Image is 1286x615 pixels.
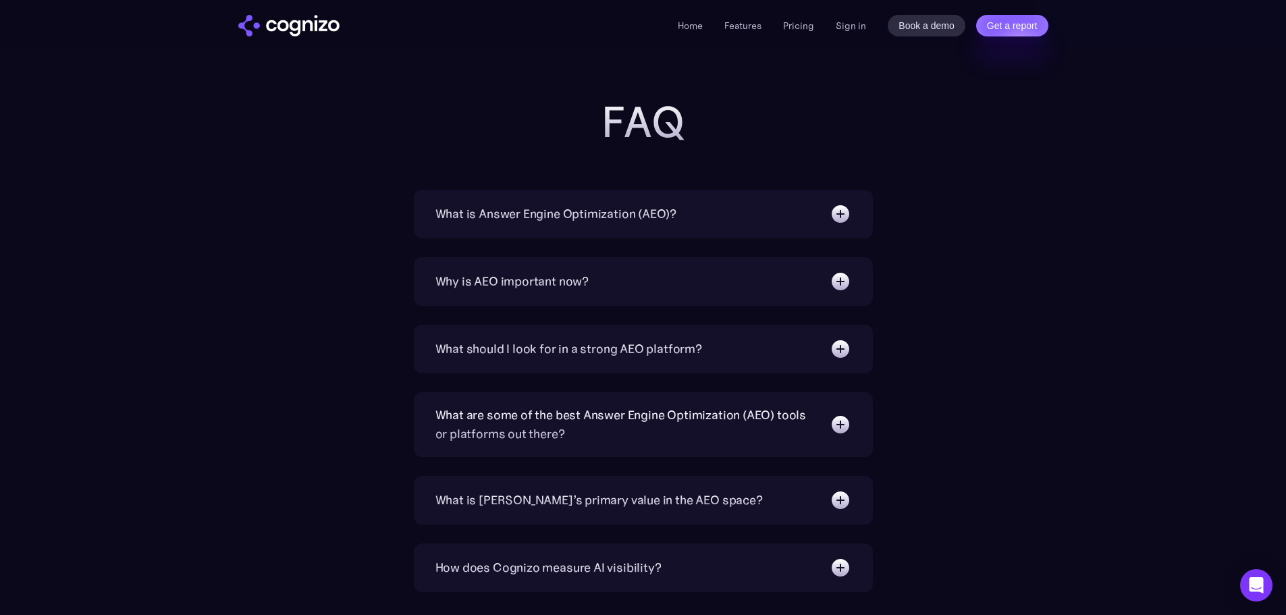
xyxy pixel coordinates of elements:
[238,15,340,36] img: cognizo logo
[888,15,965,36] a: Book a demo
[435,340,702,358] div: What should I look for in a strong AEO platform?
[678,20,703,32] a: Home
[435,205,677,223] div: What is Answer Engine Optimization (AEO)?
[238,15,340,36] a: home
[836,18,866,34] a: Sign in
[435,491,763,510] div: What is [PERSON_NAME]’s primary value in the AEO space?
[435,558,662,577] div: How does Cognizo measure AI visibility?
[1240,569,1272,601] div: Open Intercom Messenger
[783,20,814,32] a: Pricing
[373,98,913,146] h2: FAQ
[976,15,1048,36] a: Get a report
[435,272,589,291] div: Why is AEO important now?
[435,406,816,444] div: What are some of the best Answer Engine Optimization (AEO) tools or platforms out there?
[724,20,761,32] a: Features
